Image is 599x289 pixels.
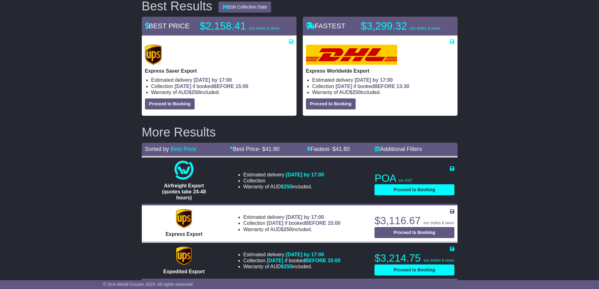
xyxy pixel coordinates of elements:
[243,214,341,220] li: Estimated delivery
[336,146,350,152] span: 41.80
[236,84,248,89] span: 15:00
[267,220,340,226] span: if booked
[163,269,205,274] span: Expedited Export
[374,146,422,152] a: Additional Filters
[399,178,412,183] span: inc GST
[374,227,454,238] button: Proceed to Booking
[397,84,409,89] span: 13:30
[328,258,341,263] span: 15:00
[312,89,454,95] li: Warranty of AUD included.
[265,146,280,152] span: 41.80
[230,146,280,152] a: Best Price- $41.80
[312,83,454,89] li: Collection
[145,98,195,109] button: Proceed to Booking
[171,146,197,152] a: Best Price
[151,89,293,95] li: Warranty of AUD included.
[306,68,454,74] p: Express Worldwide Export
[284,227,292,232] span: 250
[243,226,341,232] li: Warranty of AUD included.
[162,183,206,200] span: Airfreight Export (quotes take 24-48 hours)
[306,22,346,30] span: FASTEST
[424,221,454,225] span: exc duties & taxes
[145,22,190,30] span: BEST PRICE
[243,172,324,178] li: Estimated delivery
[267,220,283,226] span: [DATE]
[281,184,292,189] span: $
[259,146,280,152] span: - $
[243,184,324,190] li: Warranty of AUD included.
[286,252,324,257] span: [DATE] by 17:00
[281,227,292,232] span: $
[352,90,361,95] span: 250
[191,90,200,95] span: 250
[350,90,361,95] span: $
[305,258,326,263] span: BEFORE
[328,220,341,226] span: 15:00
[284,184,292,189] span: 250
[284,264,292,269] span: 250
[194,77,232,83] span: [DATE] by 17:00
[329,146,350,152] span: - $
[306,45,397,65] img: DHL: Express Worldwide Export
[165,231,202,237] span: Express Export
[312,77,454,83] li: Estimated delivery
[286,214,324,220] span: [DATE] by 17:00
[145,45,162,65] img: UPS (new): Express Saver Export
[145,146,169,152] span: Sorted by
[306,98,356,109] button: Proceed to Booking
[424,258,454,263] span: exc duties & taxes
[175,84,248,89] span: if booked
[145,68,293,74] p: Express Saver Export
[305,220,326,226] span: BEFORE
[219,2,271,13] button: Edit Collection Date
[249,26,279,31] span: exc duties & taxes
[374,214,454,227] p: $3,116.67
[374,264,454,275] button: Proceed to Booking
[374,252,454,264] p: $3,214.75
[175,161,193,180] img: One World Courier: Airfreight Export (quotes take 24-48 hours)
[286,172,324,177] span: [DATE] by 17:00
[336,84,352,89] span: [DATE]
[361,20,441,32] p: $3,299.32
[142,125,458,139] h2: More Results
[151,83,293,89] li: Collection
[175,84,191,89] span: [DATE]
[410,26,440,31] span: exc duties & taxes
[176,209,192,228] img: UPS (new): Express Export
[267,258,283,263] span: [DATE]
[355,77,393,83] span: [DATE] by 17:00
[336,84,409,89] span: if booked
[103,282,194,287] span: © One World Courier 2025. All rights reserved.
[189,90,200,95] span: $
[243,258,341,264] li: Collection
[151,77,293,83] li: Estimated delivery
[243,178,324,184] li: Collection
[307,146,350,152] a: Fastest- $41.80
[374,84,395,89] span: BEFORE
[243,264,341,270] li: Warranty of AUD included.
[213,84,234,89] span: BEFORE
[374,184,454,195] button: Proceed to Booking
[200,20,280,32] p: $2,158.41
[243,220,341,226] li: Collection
[281,264,292,269] span: $
[374,172,454,185] p: POA
[243,252,341,258] li: Estimated delivery
[267,258,340,263] span: if booked
[176,247,192,265] img: UPS (new): Expedited Export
